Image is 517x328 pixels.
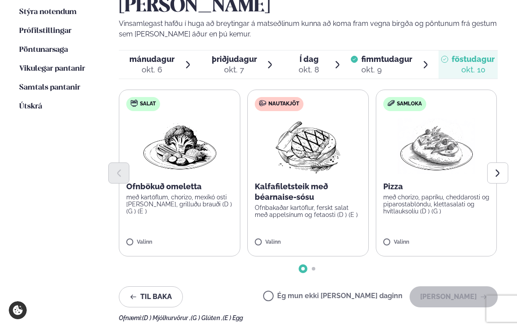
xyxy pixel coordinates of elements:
span: (D ) Mjólkurvörur , [142,314,191,321]
img: Beef-Meat.png [269,118,347,174]
p: Vinsamlegast hafðu í huga að breytingar á matseðlinum kunna að koma fram vegna birgða og pöntunum... [119,18,497,40]
p: Ofnbakaðar kartöflur, ferskt salat með appelsínum og fetaosti (D ) (E ) [255,204,361,218]
span: Vikulegar pantanir [19,65,85,72]
a: Vikulegar pantanir [19,64,85,74]
span: Pöntunarsaga [19,46,68,54]
a: Útskrá [19,101,42,112]
div: okt. 10 [452,65,495,75]
p: Pizza [383,181,490,192]
a: Pöntunarsaga [19,45,68,55]
img: sandwich-new-16px.svg [388,100,395,106]
div: Ofnæmi: [119,314,497,321]
span: Stýra notendum [19,8,77,16]
button: [PERSON_NAME] [410,286,498,307]
p: með chorizo, papríku, cheddarosti og piparostablöndu, klettasalati og hvítlauksolíu (D ) (G ) [383,194,490,215]
img: Vegan.png [141,118,218,174]
div: okt. 6 [129,65,175,75]
span: fimmtudagur [361,54,412,64]
div: okt. 8 [299,65,319,75]
span: föstudagur [452,54,495,64]
span: Go to slide 1 [301,267,305,270]
span: (G ) Glúten , [191,314,223,321]
span: Prófílstillingar [19,27,71,35]
a: Stýra notendum [19,7,77,18]
p: Kalfafiletsteik með béarnaise-sósu [255,181,361,202]
span: Útskrá [19,103,42,110]
a: Cookie settings [9,301,27,319]
img: salad.svg [131,100,138,107]
span: Salat [140,101,156,108]
p: Ofnbökuð omeletta [126,181,233,192]
a: Samtals pantanir [19,83,80,93]
img: beef.svg [259,100,266,107]
span: Í dag [299,54,319,65]
div: okt. 9 [361,65,412,75]
span: mánudagur [129,54,175,64]
span: Go to slide 2 [312,267,315,270]
div: okt. 7 [212,65,257,75]
button: Til baka [119,286,183,307]
p: með kartöflum, chorizo, mexíkó osti [PERSON_NAME], grilluðu brauði (D ) (G ) (E ) [126,194,233,215]
button: Previous slide [108,162,129,184]
button: Next slide [487,162,508,184]
span: Samtals pantanir [19,84,80,91]
span: Samloka [397,101,422,108]
a: Prófílstillingar [19,26,71,36]
span: Nautakjöt [268,101,299,108]
span: þriðjudagur [212,54,257,64]
span: (E ) Egg [223,314,243,321]
img: Pizza-Bread.png [398,118,475,174]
